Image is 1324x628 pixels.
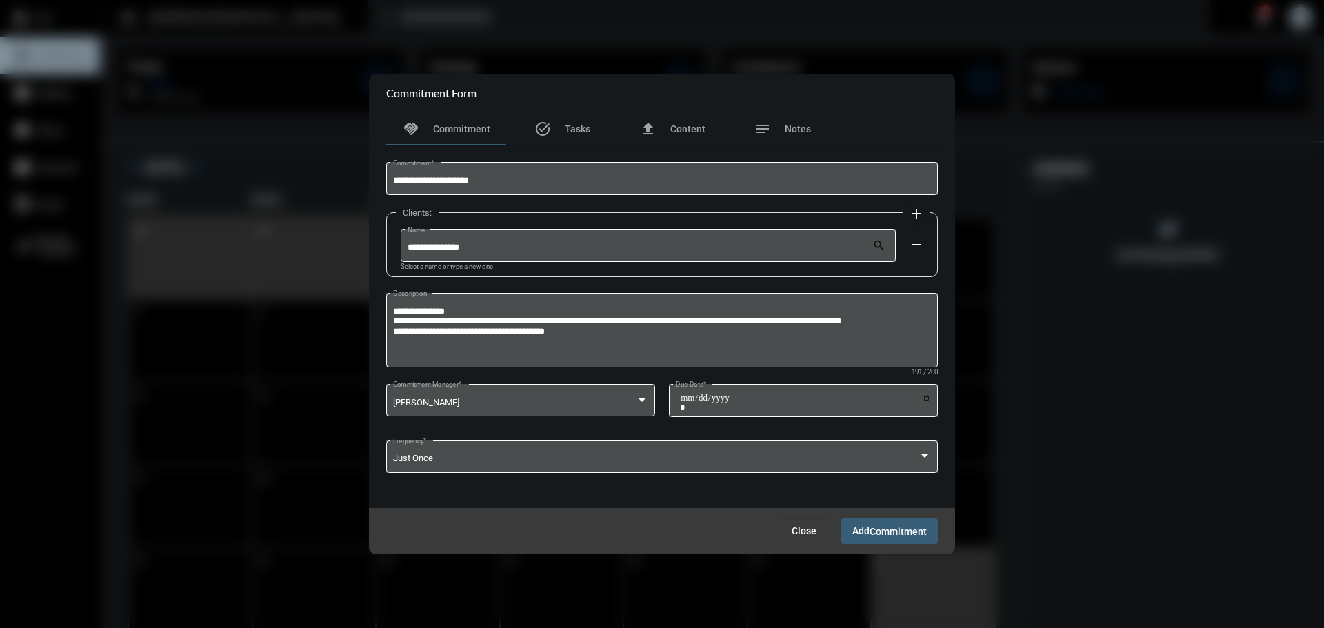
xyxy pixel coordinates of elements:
[908,205,925,222] mat-icon: add
[912,369,938,376] mat-hint: 191 / 200
[396,207,439,218] label: Clients:
[852,525,927,536] span: Add
[841,518,938,544] button: AddCommitment
[393,453,433,463] span: Just Once
[534,121,551,137] mat-icon: task_alt
[386,86,477,99] h2: Commitment Form
[670,123,705,134] span: Content
[393,397,459,407] span: [PERSON_NAME]
[870,526,927,537] span: Commitment
[781,518,827,543] button: Close
[401,263,493,271] mat-hint: Select a name or type a new one
[754,121,771,137] mat-icon: notes
[433,123,490,134] span: Commitment
[785,123,811,134] span: Notes
[640,121,656,137] mat-icon: file_upload
[872,239,889,255] mat-icon: search
[792,525,816,536] span: Close
[403,121,419,137] mat-icon: handshake
[565,123,590,134] span: Tasks
[908,236,925,253] mat-icon: remove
